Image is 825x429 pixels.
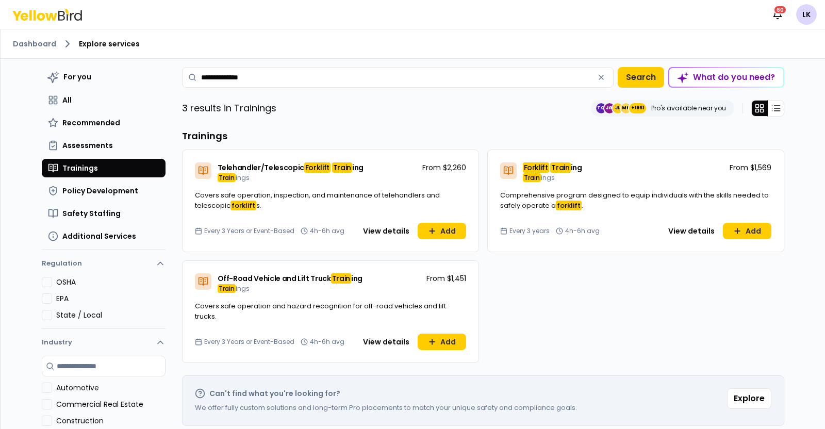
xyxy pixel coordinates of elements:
[332,162,352,173] mark: Train
[550,162,570,173] mark: Train
[56,277,166,287] label: OSHA
[42,329,166,356] button: Industry
[56,293,166,304] label: EPA
[304,162,331,173] mark: Forklift
[500,190,769,210] span: Comprehensive program designed to equip individuals with the skills needed to safely operate a
[236,173,250,182] span: ings
[195,190,440,210] span: Covers safe operation, inspection, and maintenance of telehandlers and telescopic
[727,388,771,409] button: Explore
[621,103,631,113] span: MH
[218,284,236,293] mark: Train
[565,227,600,235] span: 4h-6h avg
[13,38,813,50] nav: breadcrumb
[182,129,784,143] h3: Trainings
[182,101,276,115] p: 3 results in Trainings
[42,91,166,109] button: All
[62,118,120,128] span: Recommended
[218,173,236,182] mark: Train
[236,284,250,293] span: ings
[195,403,577,413] p: We offer fully custom solutions and long-term Pro placements to match your unique safety and comp...
[669,68,783,87] div: What do you need?
[42,181,166,200] button: Policy Development
[13,39,56,49] a: Dashboard
[79,39,140,49] span: Explore services
[773,5,787,14] div: 60
[42,277,166,328] div: Regulation
[42,113,166,132] button: Recommended
[767,4,788,25] button: 60
[604,103,615,113] span: JG
[662,223,721,239] button: View details
[796,4,817,25] span: LK
[541,173,555,182] span: ings
[218,162,304,173] span: Telehandler/Telescopic
[331,273,351,284] mark: Train
[730,162,771,173] p: From $1,569
[42,254,166,277] button: Regulation
[62,95,72,105] span: All
[42,67,166,87] button: For you
[613,103,623,113] span: JL
[62,186,138,196] span: Policy Development
[63,72,91,82] span: For you
[582,201,583,210] span: .
[668,67,784,88] button: What do you need?
[631,103,644,113] span: +1961
[218,273,331,284] span: Off-Road Vehicle and Lift Truck
[230,201,256,210] mark: forklift
[310,338,344,346] span: 4h-6h avg
[204,227,294,235] span: Every 3 Years or Event-Based
[351,273,362,284] span: ing
[426,273,466,284] p: From $1,451
[42,204,166,223] button: Safety Staffing
[523,162,549,173] mark: Forklift
[42,136,166,155] button: Assessments
[418,334,466,350] button: Add
[352,162,364,173] span: ing
[523,173,541,182] mark: Train
[723,223,771,239] button: Add
[357,334,416,350] button: View details
[571,162,582,173] span: ing
[42,227,166,245] button: Additional Services
[56,399,166,409] label: Commercial Real Estate
[357,223,416,239] button: View details
[62,140,113,151] span: Assessments
[56,383,166,393] label: Automotive
[509,227,550,235] span: Every 3 years
[62,231,136,241] span: Additional Services
[596,103,606,113] span: TC
[56,416,166,426] label: Construction
[310,227,344,235] span: 4h-6h avg
[422,162,466,173] p: From $2,260
[62,163,98,173] span: Trainings
[256,201,261,210] span: s.
[556,201,582,210] mark: forklift
[195,301,446,321] span: Covers safe operation and hazard recognition for off-road vehicles and lift trucks.
[618,67,664,88] button: Search
[62,208,121,219] span: Safety Staffing
[204,338,294,346] span: Every 3 Years or Event-Based
[209,388,340,399] h2: Can't find what you're looking for?
[418,223,466,239] button: Add
[56,310,166,320] label: State / Local
[42,159,166,177] button: Trainings
[651,104,726,112] p: Pro's available near you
